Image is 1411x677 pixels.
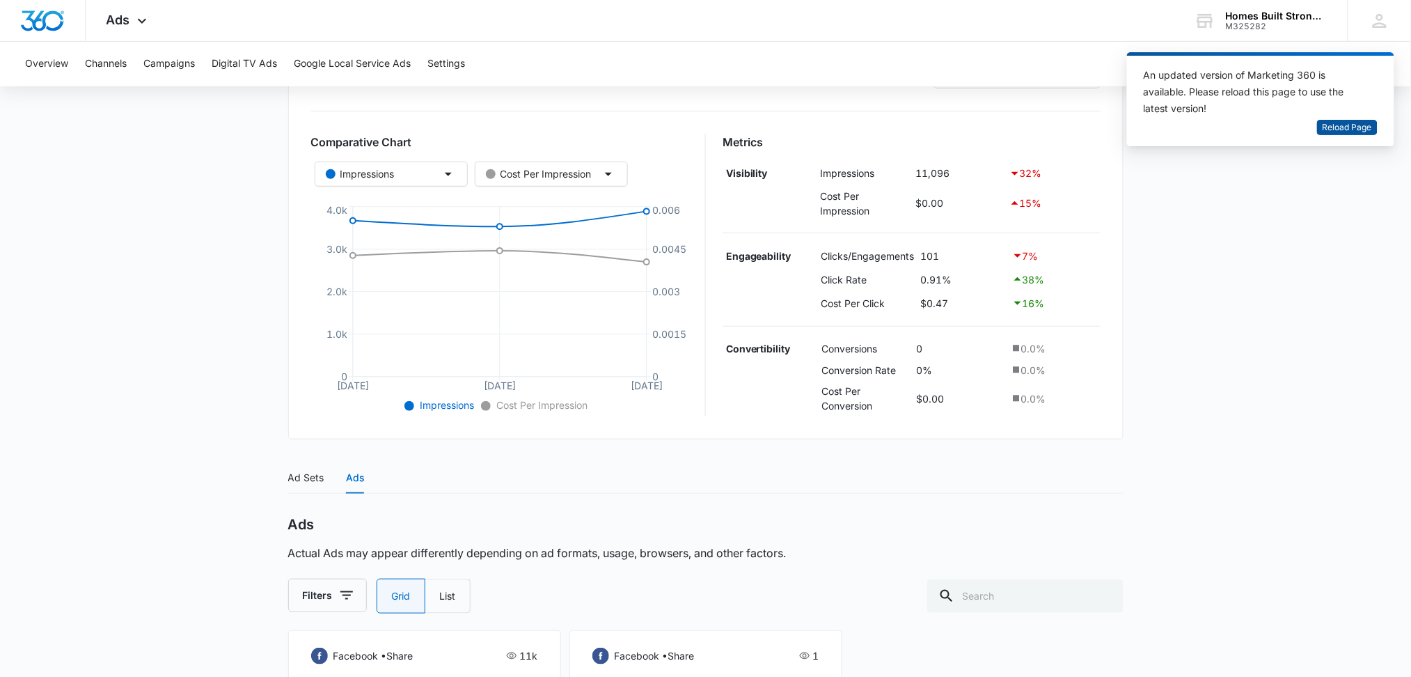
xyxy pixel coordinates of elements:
button: Settings [427,42,465,86]
tspan: 0.0015 [652,328,686,340]
h3: Comparative Chart [311,134,689,150]
div: Ad Sets [288,470,324,485]
tspan: 0.006 [652,204,680,216]
strong: Engageability [726,250,791,262]
td: $0.47 [917,291,1009,315]
p: 11k [520,648,538,664]
div: 38 % [1012,271,1097,288]
p: Actual Ads may appear differently depending on ad formats, usage, browsers, and other factors. [288,545,787,562]
img: facebook [311,648,328,664]
tspan: 1.0k [326,328,347,340]
strong: Visibility [726,167,768,179]
div: Impressions [326,166,395,182]
td: $0.00 [913,185,1007,221]
tspan: 0.003 [652,286,680,297]
h2: Ads [288,516,315,534]
button: Overview [25,42,68,86]
button: Channels [85,42,127,86]
button: Cost Per Impression [475,162,628,187]
td: Cost Per Click [817,291,917,315]
tspan: 3.0k [326,243,347,255]
div: 32 % [1009,165,1096,182]
div: Ads [347,470,365,485]
div: 0.0 % [1010,341,1097,356]
span: Impressions [417,399,474,411]
tspan: [DATE] [337,380,369,391]
td: Clicks/Engagements [817,244,917,268]
button: Google Local Service Ads [294,42,411,86]
div: account name [1226,10,1327,22]
td: 101 [917,244,1009,268]
div: 0.0 % [1010,391,1097,406]
div: Cost Per Impression [486,166,592,182]
tspan: 4.0k [326,204,347,216]
label: List [425,579,471,614]
p: facebook • share [615,648,695,664]
button: Filters [288,579,367,612]
span: Reload Page [1323,121,1372,134]
td: Cost Per Conversion [818,380,913,417]
td: 11,096 [913,162,1007,185]
td: Conversions [818,338,913,359]
td: Impressions [817,162,913,185]
label: Grid [377,579,425,614]
div: 7 % [1012,247,1097,264]
span: Ads [107,13,130,27]
td: Cost Per Impression [817,185,913,221]
td: Click Rate [817,267,917,291]
td: 0 [913,338,1007,359]
tspan: 0 [652,371,659,382]
div: 16 % [1012,295,1097,311]
span: Cost Per Impression [494,399,588,411]
div: 0.0 % [1010,363,1097,378]
div: account id [1226,22,1327,31]
div: An updated version of Marketing 360 is available. Please reload this page to use the latest version! [1144,67,1361,117]
tspan: [DATE] [631,380,663,391]
h3: Metrics [723,134,1101,150]
tspan: 0.0045 [652,243,686,255]
td: Conversion Rate [818,359,913,381]
p: facebook • share [333,648,413,664]
button: Campaigns [143,42,195,86]
button: Impressions [315,162,468,187]
tspan: [DATE] [484,380,516,391]
td: $0.00 [913,380,1007,417]
img: facebook [592,648,609,664]
td: 0.91% [917,267,1009,291]
p: 1 [813,648,819,664]
button: Digital TV Ads [212,42,277,86]
td: 0% [913,359,1007,381]
input: Search [927,579,1124,613]
strong: Convertibility [726,343,791,355]
button: Reload Page [1317,120,1378,136]
tspan: 2.0k [326,286,347,297]
div: 15 % [1009,195,1096,212]
tspan: 0 [341,371,347,382]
